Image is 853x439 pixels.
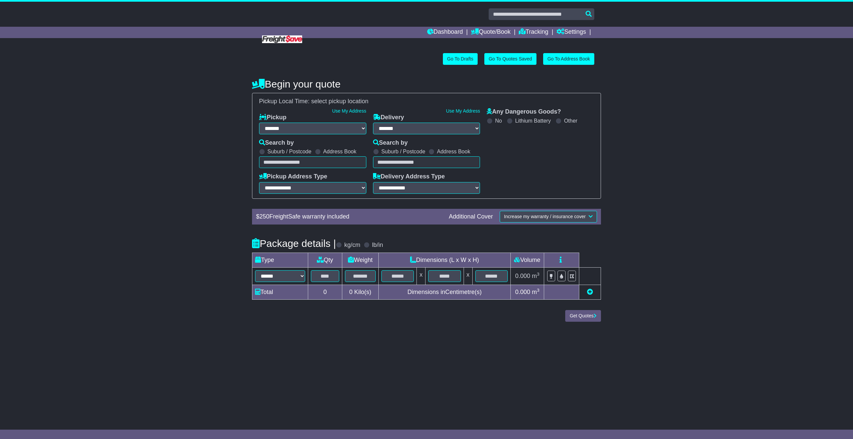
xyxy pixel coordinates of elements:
[427,27,463,38] a: Dashboard
[532,289,539,295] span: m
[446,108,480,114] a: Use My Address
[372,242,383,249] label: lb/in
[487,108,561,116] label: Any Dangerous Goods?
[373,139,408,147] label: Search by
[504,214,586,219] span: Increase my warranty / insurance cover
[342,285,378,299] td: Kilo(s)
[417,267,425,285] td: x
[344,242,360,249] label: kg/cm
[373,173,445,180] label: Delivery Address Type
[543,53,594,65] a: Go To Address Book
[308,285,342,299] td: 0
[262,35,302,43] img: Freight Save
[342,253,378,267] td: Weight
[252,79,601,90] h4: Begin your quote
[259,213,269,220] span: 250
[446,213,496,221] div: Additional Cover
[519,27,548,38] a: Tracking
[495,118,502,124] label: No
[252,253,308,267] td: Type
[565,310,601,322] button: Get Quotes
[378,253,510,267] td: Dimensions (L x W x H)
[252,238,336,249] h4: Package details |
[253,213,446,221] div: $ FreightSafe warranty included
[311,98,368,105] span: select pickup location
[510,253,544,267] td: Volume
[484,53,536,65] a: Go To Quotes Saved
[557,27,586,38] a: Settings
[259,139,294,147] label: Search by
[532,273,539,279] span: m
[515,273,530,279] span: 0.000
[464,267,472,285] td: x
[252,285,308,299] td: Total
[515,118,551,124] label: Lithium Battery
[323,148,357,155] label: Address Book
[537,272,539,277] sup: 3
[373,114,404,121] label: Delivery
[256,98,597,105] div: Pickup Local Time:
[471,27,510,38] a: Quote/Book
[437,148,470,155] label: Address Book
[259,114,286,121] label: Pickup
[378,285,510,299] td: Dimensions in Centimetre(s)
[308,253,342,267] td: Qty
[537,288,539,293] sup: 3
[515,289,530,295] span: 0.000
[500,211,597,223] button: Increase my warranty / insurance cover
[349,289,353,295] span: 0
[259,173,327,180] label: Pickup Address Type
[381,148,425,155] label: Suburb / Postcode
[443,53,478,65] a: Go To Drafts
[587,289,593,295] a: Add new item
[267,148,312,155] label: Suburb / Postcode
[332,108,366,114] a: Use My Address
[564,118,577,124] label: Other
